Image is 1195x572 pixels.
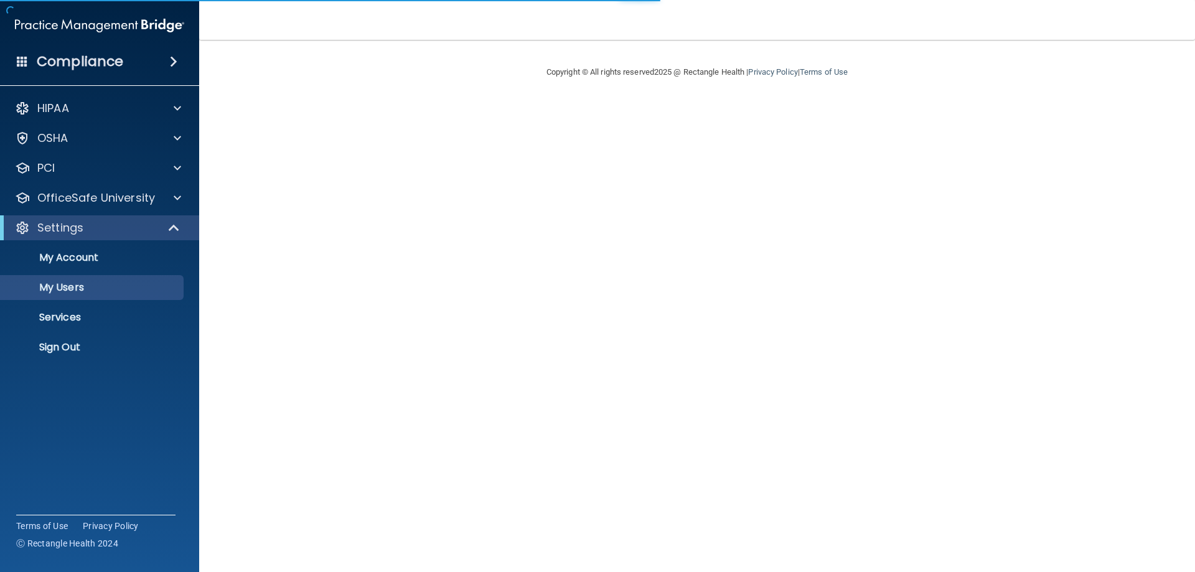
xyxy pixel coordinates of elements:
[15,161,181,176] a: PCI
[748,67,797,77] a: Privacy Policy
[8,251,178,264] p: My Account
[15,13,184,38] img: PMB logo
[16,537,118,550] span: Ⓒ Rectangle Health 2024
[15,190,181,205] a: OfficeSafe University
[37,190,155,205] p: OfficeSafe University
[8,341,178,354] p: Sign Out
[37,131,68,146] p: OSHA
[37,220,83,235] p: Settings
[8,281,178,294] p: My Users
[15,220,180,235] a: Settings
[16,520,68,532] a: Terms of Use
[37,53,123,70] h4: Compliance
[15,101,181,116] a: HIPAA
[37,101,69,116] p: HIPAA
[15,131,181,146] a: OSHA
[8,311,178,324] p: Services
[470,52,924,92] div: Copyright © All rights reserved 2025 @ Rectangle Health | |
[83,520,139,532] a: Privacy Policy
[800,67,848,77] a: Terms of Use
[37,161,55,176] p: PCI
